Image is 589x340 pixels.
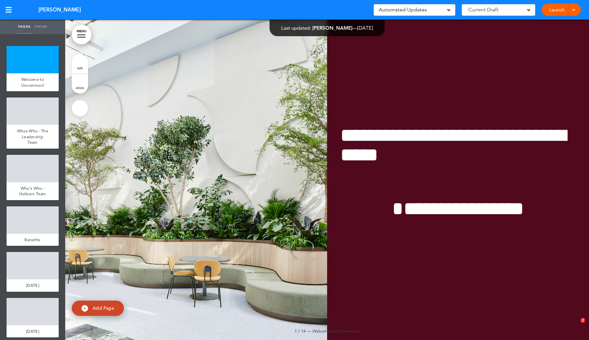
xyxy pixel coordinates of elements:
span: [DATE] [357,25,373,31]
a: Theme [33,20,49,34]
img: add.svg [82,305,88,312]
span: 1 / 14 [294,328,306,333]
a: delete [72,74,88,94]
span: [DATE] [26,283,39,288]
span: Current Draft [468,5,498,14]
span: style [77,66,83,70]
a: [DATE] [7,279,59,292]
span: Who's Who - Holborn Team [19,185,46,197]
span: Whos Who - The Leadership Team [17,128,48,145]
a: MENU [72,25,91,44]
span: Welcome to Uncommon! [21,77,44,88]
span: Last updated: [281,25,311,31]
span: 2 [580,318,585,323]
a: Benefits [7,234,59,246]
span: Welcome to Uncommon! [312,328,360,333]
a: Whos Who - The Leadership Team [7,125,59,149]
a: [DATE] [7,325,59,338]
a: Welcome to Uncommon! [7,73,59,91]
a: Pages [16,20,33,34]
span: delete [76,86,84,90]
a: Add Page [72,301,124,316]
a: style [72,54,88,74]
span: Automated Updates [379,5,427,14]
iframe: Intercom live chat [567,318,582,333]
div: — [281,25,373,30]
span: — [307,328,311,333]
img: 1732622909852-UN30_07314UN30_1.jpg [65,20,327,340]
a: Who's Who - Holborn Team [7,182,59,200]
span: Benefits [24,237,40,243]
span: [PERSON_NAME] [38,6,81,13]
span: [PERSON_NAME] [312,25,353,31]
span: [DATE] [26,329,39,334]
a: Launch [547,4,567,16]
span: Add Page [93,305,114,311]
